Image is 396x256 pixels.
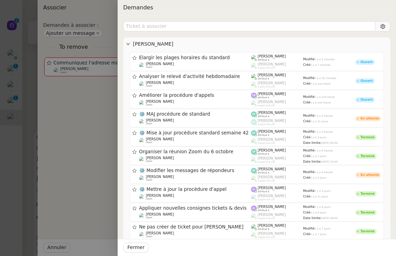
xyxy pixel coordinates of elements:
[303,114,315,117] span: Modifié
[251,187,257,193] img: svg
[146,141,152,144] span: client
[303,170,315,174] span: Modifié
[251,213,303,220] app-user-label: suppervisé par
[251,194,257,200] img: users%2FyQfMwtYgTqhRP2YHWHmG2s2LYaD3%2Favatar%2Fprofile-pic.png
[146,194,174,197] span: [PERSON_NAME]
[303,82,310,85] span: Créé
[251,81,303,88] app-user-label: suppervisé par
[139,100,145,106] img: users%2FLb8tVVcnxkNxES4cleXP4rKNCSJ2%2Favatar%2F2ff4be35-2167-49b6-8427-565bfd2dd78c
[146,175,174,179] span: [PERSON_NAME]
[303,205,315,209] span: Modifié
[361,117,379,120] div: En attente
[310,63,331,67] span: il y a 7 minutes
[258,213,286,217] span: [PERSON_NAME]
[139,74,251,79] span: Analyser le relevé d'activité hebdomadaire
[251,82,257,87] img: users%2FyQfMwtYgTqhRP2YHWHmG2s2LYaD3%2Favatar%2Fprofile-pic.png
[251,119,303,126] app-user-label: suppervisé par
[251,138,257,144] img: users%2FyQfMwtYgTqhRP2YHWHmG2s2LYaD3%2Favatar%2Fprofile-pic.png
[146,66,152,69] span: client
[251,92,303,99] app-user-label: attribué à
[315,114,333,117] span: il y a 2 heures
[251,100,257,106] img: users%2FyQfMwtYgTqhRP2YHWHmG2s2LYaD3%2Favatar%2Fprofile-pic.png
[303,101,310,104] span: Créé
[139,232,145,238] img: users%2FLb8tVVcnxkNxES4cleXP4rKNCSJ2%2Favatar%2F2ff4be35-2167-49b6-8427-565bfd2dd78c
[139,137,251,144] app-user-detailed-label: client
[258,77,269,80] span: attribué à
[303,160,320,163] span: Date limite
[258,228,269,231] span: attribué à
[258,123,275,126] span: suppervisé par
[303,232,310,236] span: Créé
[251,55,257,61] img: users%2FyQfMwtYgTqhRP2YHWHmG2s2LYaD3%2Favatar%2Fprofile-pic.png
[123,21,375,31] input: Ticket à associer
[361,136,374,139] div: Terminé
[361,61,373,64] div: Ouvert
[258,134,269,137] span: attribué à
[258,111,286,115] span: [PERSON_NAME]
[123,37,390,51] div: [PERSON_NAME]
[258,179,275,182] span: suppervisé par
[251,149,257,155] img: svg
[310,155,326,158] span: il y a 2 jours
[139,138,145,143] img: users%2FLb8tVVcnxkNxES4cleXP4rKNCSJ2%2Favatar%2F2ff4be35-2167-49b6-8427-565bfd2dd78c
[146,81,174,85] span: [PERSON_NAME]
[139,131,251,135] span: ⚙️ Mise à jour procédure standard semaine 42
[310,176,326,179] span: il y a 5 jours
[146,85,152,87] span: client
[139,93,251,98] span: Améliorer la procédure d'appels
[139,156,145,162] img: users%2FLb8tVVcnxkNxES4cleXP4rKNCSJ2%2Favatar%2F2ff4be35-2167-49b6-8427-565bfd2dd78c
[139,112,251,117] span: ⚙️ MAJ procédure de standard
[139,175,251,182] app-user-detailed-label: client
[258,186,286,190] span: [PERSON_NAME]
[320,141,338,145] span: [DATE] 09:00
[139,194,251,201] app-user-detailed-label: client
[146,231,174,235] span: [PERSON_NAME]
[251,73,303,80] app-user-label: attribué à
[258,198,275,201] span: suppervisé par
[303,63,310,67] span: Créé
[139,194,145,200] img: users%2FLb8tVVcnxkNxES4cleXP4rKNCSJ2%2Favatar%2F2ff4be35-2167-49b6-8427-565bfd2dd78c
[310,101,331,104] span: il y a une heure
[303,227,315,230] span: Modifié
[139,206,251,211] span: Appliquer nouvelles consignes tickets & devis
[251,130,257,136] img: svg
[258,224,286,227] span: [PERSON_NAME]
[315,149,333,152] span: il y a 4 heures
[258,205,286,209] span: [PERSON_NAME]
[139,225,251,230] span: Ne pas créer de ticket pour [PERSON_NAME]
[139,149,251,154] span: Organiser la réunion Zoom du 6 octobre
[251,232,303,239] app-user-label: suppervisé par
[258,190,269,193] span: attribué à
[258,156,286,160] span: [PERSON_NAME]
[310,82,331,85] span: il y a une heure
[258,92,286,96] span: [PERSON_NAME]
[139,168,251,173] span: ⚙️ Modifier les messages de répondeurs
[258,217,275,220] span: suppervisé par
[303,76,315,80] span: Modifié
[251,130,303,137] app-user-label: attribué à
[127,243,144,251] span: Fermer
[258,209,269,212] span: attribué à
[320,217,338,220] span: [DATE] 08:00
[258,171,269,174] span: attribué à
[315,189,331,193] span: il y a 5 jours
[258,81,286,85] span: [PERSON_NAME]
[258,232,286,235] span: [PERSON_NAME]
[258,161,275,163] span: suppervisé par
[258,130,286,133] span: [PERSON_NAME]
[310,195,328,198] span: il y a 11 jours
[315,205,331,209] span: il y a 6 jours
[258,73,286,77] span: [PERSON_NAME]
[139,62,145,68] img: users%2FLb8tVVcnxkNxES4cleXP4rKNCSJ2%2Favatar%2F2ff4be35-2167-49b6-8427-565bfd2dd78c
[251,175,303,182] app-user-label: suppervisé par
[251,93,257,99] img: svg
[251,111,257,117] img: svg
[251,54,303,61] app-user-label: attribué à
[258,115,269,118] span: attribué à
[258,62,286,66] span: [PERSON_NAME]
[251,194,303,201] app-user-label: suppervisé par
[303,135,310,139] span: Créé
[258,138,286,141] span: [PERSON_NAME]
[139,156,251,163] app-user-detailed-label: client
[139,62,251,69] app-user-detailed-label: client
